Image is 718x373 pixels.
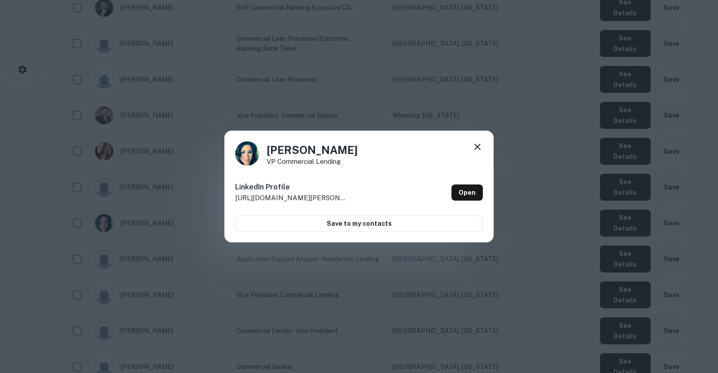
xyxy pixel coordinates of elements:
[235,193,347,203] p: [URL][DOMAIN_NAME][PERSON_NAME]
[673,301,718,344] iframe: Chat Widget
[235,215,483,232] button: Save to my contacts
[451,184,483,201] a: Open
[235,182,347,193] h6: LinkedIn Profile
[235,141,259,166] img: 1658777313586
[267,142,358,158] h4: [PERSON_NAME]
[267,158,358,165] p: VP Commercial Lending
